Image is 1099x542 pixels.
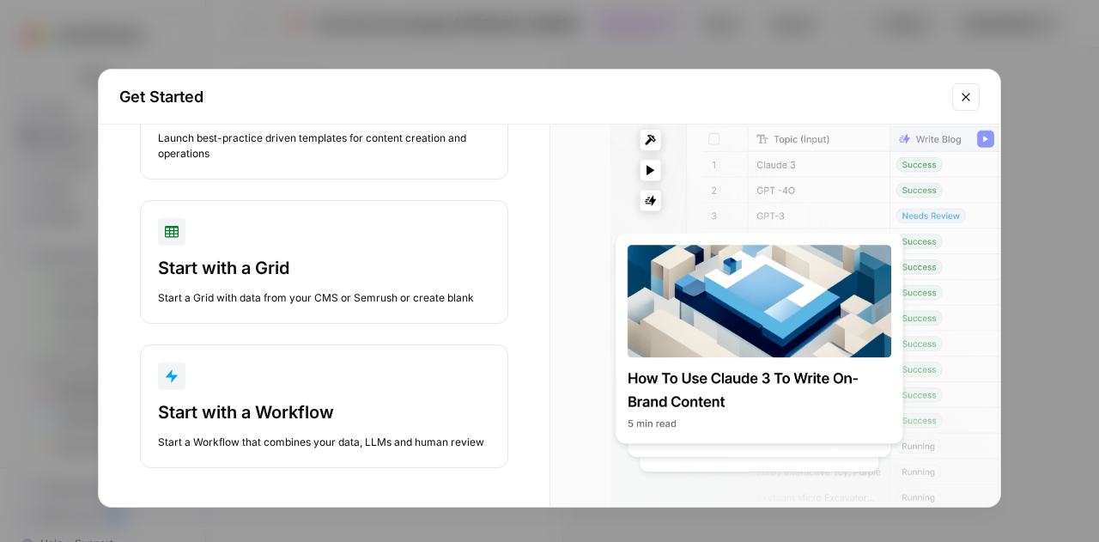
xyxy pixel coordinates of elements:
[119,85,942,109] h2: Get Started
[158,290,490,306] div: Start a Grid with data from your CMS or Semrush or create blank
[158,131,490,161] div: Launch best-practice driven templates for content creation and operations
[140,200,508,324] button: Start with a GridStart a Grid with data from your CMS or Semrush or create blank
[158,435,490,450] div: Start a Workflow that combines your data, LLMs and human review
[158,256,490,280] div: Start with a Grid
[158,400,490,424] div: Start with a Workflow
[140,344,508,468] button: Start with a WorkflowStart a Workflow that combines your data, LLMs and human review
[952,83,980,111] button: Close modal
